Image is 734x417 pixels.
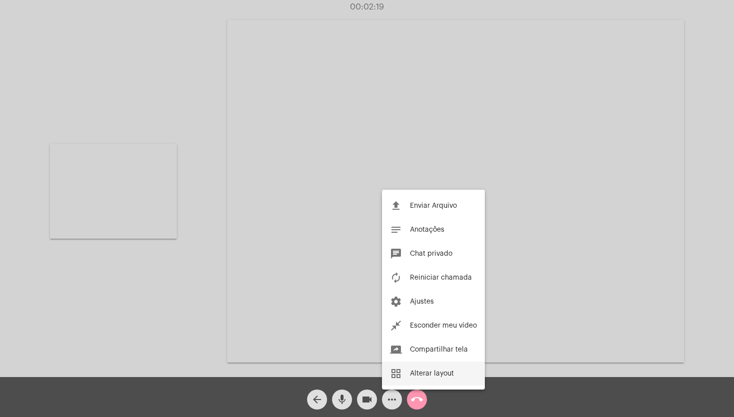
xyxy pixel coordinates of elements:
mat-icon: file_upload [390,200,402,212]
mat-icon: close_fullscreen [390,320,402,332]
mat-icon: settings [390,296,402,308]
mat-icon: chat [390,248,402,260]
mat-icon: screen_share [390,344,402,356]
span: Reiniciar chamada [410,274,472,281]
span: Ajustes [410,298,434,305]
span: Chat privado [410,250,452,257]
mat-icon: grid_view [390,368,402,380]
span: Anotações [410,226,444,233]
span: Compartilhar tela [410,346,468,353]
span: Alterar layout [410,370,454,377]
span: Esconder meu vídeo [410,322,477,329]
span: Enviar Arquivo [410,202,457,209]
mat-icon: notes [390,224,402,236]
mat-icon: autorenew [390,272,402,284]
